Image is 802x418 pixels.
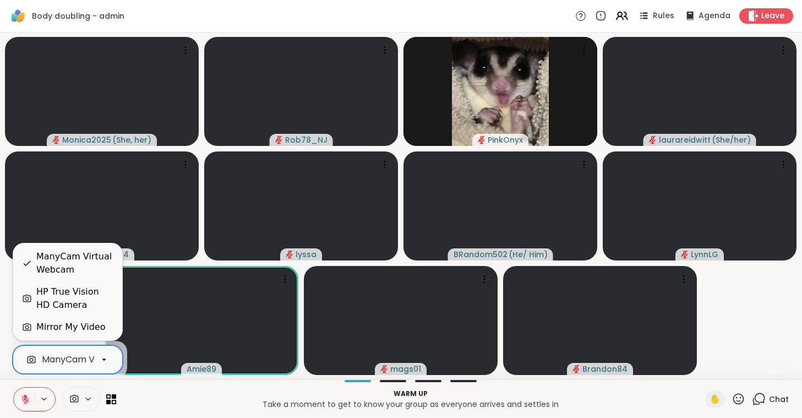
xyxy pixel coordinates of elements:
span: Rob78_NJ [285,134,328,145]
span: Chat [769,394,789,405]
div: HP True Vision HD Camera [36,285,113,312]
span: ( She/her ) [712,134,751,145]
span: Brandon84 [582,363,628,374]
span: LynnLG [691,249,718,260]
span: audio-muted [572,365,580,373]
span: Body doubling - admin [32,10,124,21]
span: audio-muted [275,136,283,144]
span: PinkOnyx [488,134,523,145]
img: ShareWell Logomark [9,7,28,25]
span: ✋ [710,393,721,406]
div: Mirror My Video [36,321,105,334]
img: PinkOnyx [452,37,549,146]
p: Take a moment to get to know your group as everyone arrives and settles in [123,399,699,410]
span: audio-muted [681,251,689,258]
p: Warm up [123,389,699,399]
span: laurareidwitt [659,134,711,145]
span: Monica2025 [62,134,111,145]
span: mags01 [390,363,421,374]
span: Amie89 [187,363,216,374]
span: Leave [761,10,784,21]
div: ManyCam Virtual Webcam [42,353,159,366]
span: audio-muted [649,136,657,144]
span: ( She, her ) [112,134,151,145]
span: BRandom502 [454,249,508,260]
div: ManyCam Virtual Webcam [36,250,113,276]
span: audio-muted [478,136,485,144]
span: audio-muted [380,365,388,373]
span: Agenda [699,10,730,21]
span: Rules [653,10,674,21]
span: ( He/ Him ) [509,249,548,260]
span: audio-muted [286,251,293,258]
span: audio-muted [52,136,60,144]
span: lyssa [296,249,317,260]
